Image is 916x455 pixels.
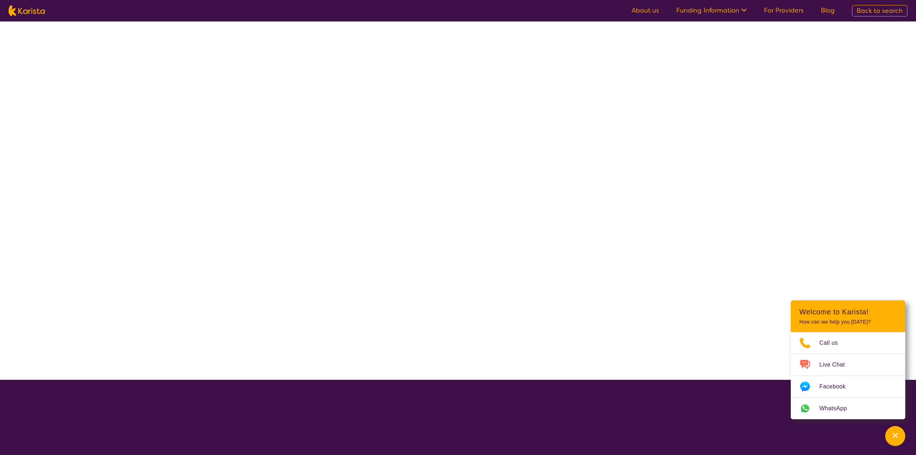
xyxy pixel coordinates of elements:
ul: Choose channel [791,332,905,419]
div: Channel Menu [791,300,905,419]
span: Call us [819,338,847,348]
p: How can we help you [DATE]? [799,319,897,325]
h2: Welcome to Karista! [799,308,897,316]
img: Karista logo [9,5,45,16]
span: Facebook [819,381,854,392]
a: Back to search [852,5,907,16]
a: Funding Information [676,6,747,15]
span: Live Chat [819,359,853,370]
a: Web link opens in a new tab. [791,398,905,419]
a: For Providers [764,6,804,15]
span: WhatsApp [819,403,856,414]
button: Channel Menu [885,426,905,446]
a: Blog [821,6,835,15]
span: Back to search [857,6,903,15]
a: About us [632,6,659,15]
